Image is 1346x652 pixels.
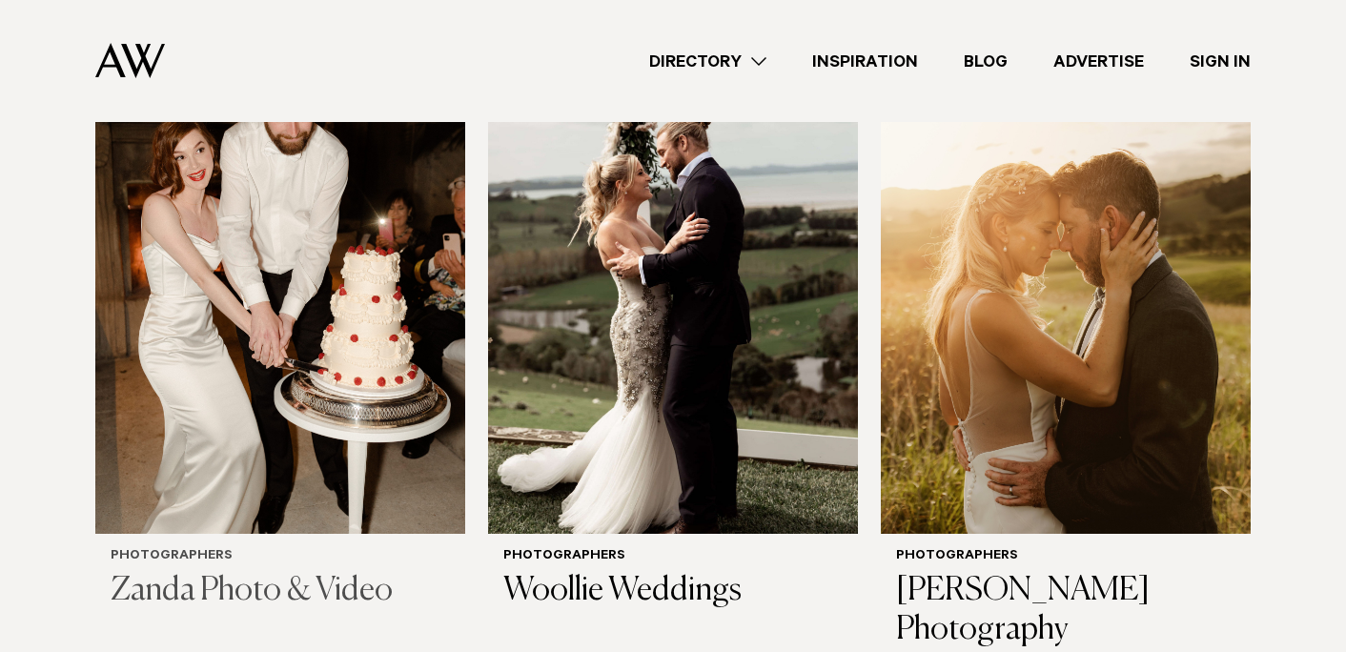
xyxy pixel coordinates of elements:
h3: Zanda Photo & Video [111,572,450,611]
h3: Woollie Weddings [503,572,843,611]
h6: Photographers [503,549,843,565]
img: Auckland Weddings Photographers | Woollie Weddings [488,37,858,534]
img: Auckland Weddings Logo [95,43,165,78]
img: Auckland Weddings Photographers | Zanda Photo & Video [95,37,465,534]
h3: [PERSON_NAME] Photography [896,572,1235,650]
a: Directory [626,49,789,74]
a: Advertise [1030,49,1167,74]
a: Inspiration [789,49,941,74]
h6: Photographers [111,549,450,565]
a: Auckland Weddings Photographers | Zanda Photo & Video Photographers Zanda Photo & Video [95,37,465,626]
h6: Photographers [896,549,1235,565]
a: Blog [941,49,1030,74]
img: Auckland Weddings Photographers | Kate Little Photography [881,37,1251,534]
a: Auckland Weddings Photographers | Woollie Weddings Photographers Woollie Weddings [488,37,858,626]
a: Sign In [1167,49,1274,74]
